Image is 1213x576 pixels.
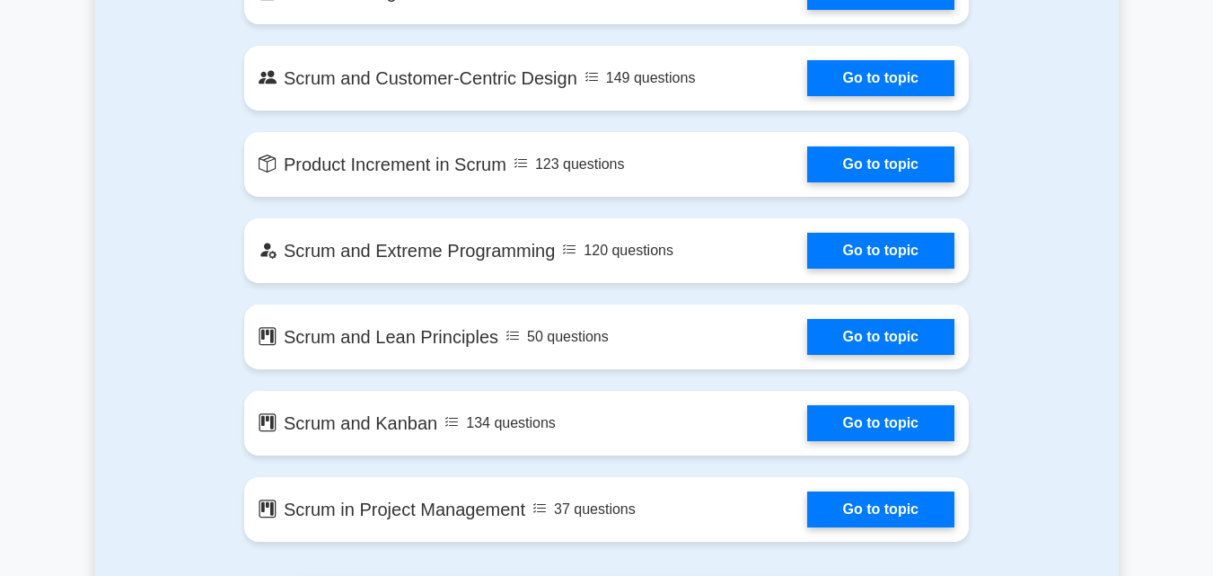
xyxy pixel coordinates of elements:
a: Go to topic [807,60,954,96]
a: Go to topic [807,319,954,355]
a: Go to topic [807,146,954,182]
a: Go to topic [807,233,954,269]
a: Go to topic [807,492,954,527]
a: Go to topic [807,405,954,441]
